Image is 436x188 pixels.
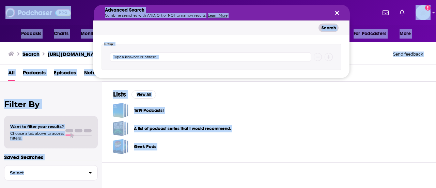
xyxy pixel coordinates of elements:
h3: Search [22,51,40,57]
span: Choose a tab above to access filters. [10,131,64,141]
button: open menu [349,27,396,40]
h5: Advanced Search [105,8,328,13]
svg: Add a profile image [425,5,431,11]
span: More [400,29,411,39]
a: 1619 Podcasts! [134,107,164,114]
a: Show notifications dropdown [397,7,407,18]
span: Charts [54,29,68,39]
a: A list of podcast series that I would recommend. [134,125,231,132]
span: Want to filter your results? [10,124,64,129]
a: Geek Pods [134,143,156,150]
button: Show profile menu [416,5,431,20]
img: Podchaser - Follow, Share and Rate Podcasts [5,6,71,19]
a: Show notifications dropdown [380,7,391,18]
span: For Podcasters [354,29,386,39]
button: View All [131,90,156,99]
span: Networks [84,67,107,81]
a: ListsView All [113,90,156,99]
a: All [8,67,15,81]
a: A list of podcast series that I would recommend. [113,121,128,136]
h2: Filter By [4,99,98,109]
span: Select [4,171,83,175]
button: open menu [16,27,50,40]
span: Episodes [54,67,76,81]
a: 1619 Podcasts! [113,103,128,118]
span: Logged in as ryanmason4 [416,5,431,20]
h3: [URL][DOMAIN_NAME] [48,51,104,57]
h4: Group 1 [104,43,115,46]
div: Search podcasts, credits, & more... [100,5,356,20]
button: Send feedback [391,51,425,57]
p: Combine searches with AND, OR, or NOT to narrow results. [105,14,328,17]
a: Charts [49,27,73,40]
input: Type a keyword or phrase... [110,53,311,61]
span: Podcasts [23,67,46,81]
button: Search [318,24,339,32]
button: open menu [76,27,114,40]
button: open menu [395,27,420,40]
span: Podcasts [21,29,41,39]
h2: Lists [113,90,126,99]
span: Monitoring [81,29,105,39]
a: Learn More [208,13,228,18]
p: Saved Searches [4,154,98,160]
a: Geek Pods [113,139,128,154]
img: User Profile [416,5,431,20]
button: Select [4,165,98,180]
